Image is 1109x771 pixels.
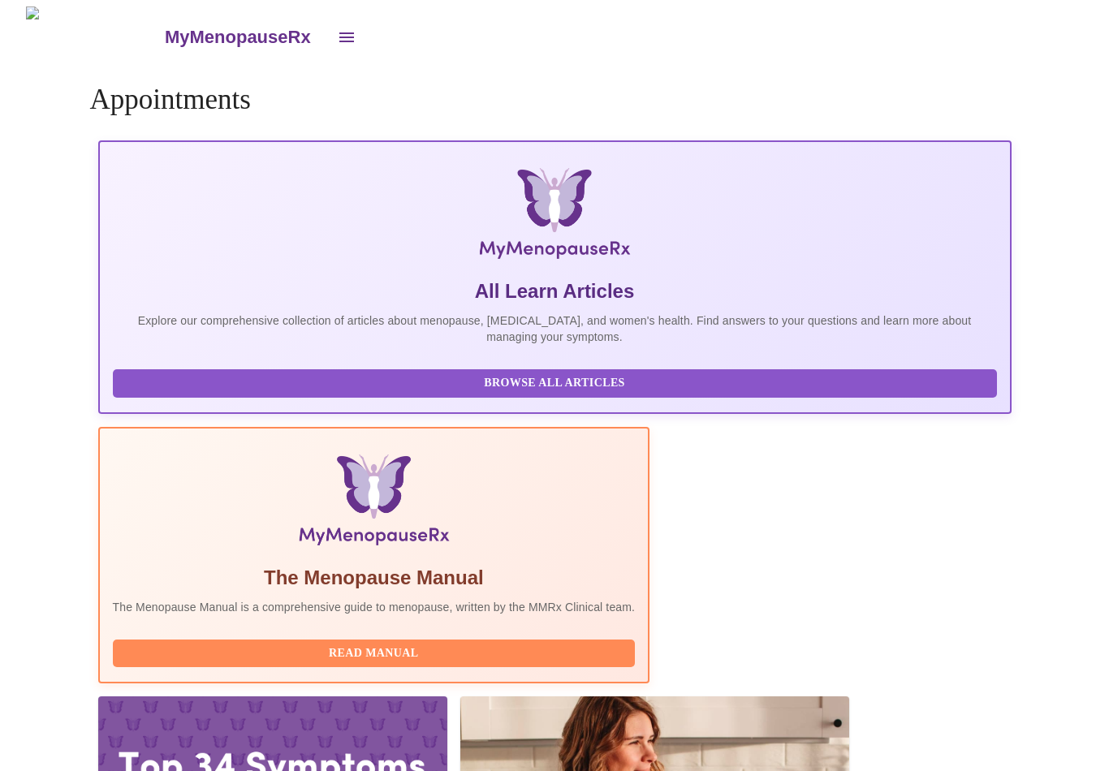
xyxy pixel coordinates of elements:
[113,375,1001,389] a: Browse All Articles
[327,18,366,57] button: open drawer
[113,565,636,591] h5: The Menopause Manual
[162,9,326,66] a: MyMenopauseRx
[113,640,636,668] button: Read Manual
[129,644,619,664] span: Read Manual
[113,645,640,659] a: Read Manual
[196,454,552,552] img: Menopause Manual
[113,599,636,615] p: The Menopause Manual is a comprehensive guide to menopause, written by the MMRx Clinical team.
[113,369,997,398] button: Browse All Articles
[165,27,311,48] h3: MyMenopauseRx
[90,84,1020,116] h4: Appointments
[129,373,981,394] span: Browse All Articles
[249,168,859,265] img: MyMenopauseRx Logo
[113,278,997,304] h5: All Learn Articles
[26,6,162,67] img: MyMenopauseRx Logo
[113,312,997,345] p: Explore our comprehensive collection of articles about menopause, [MEDICAL_DATA], and women's hea...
